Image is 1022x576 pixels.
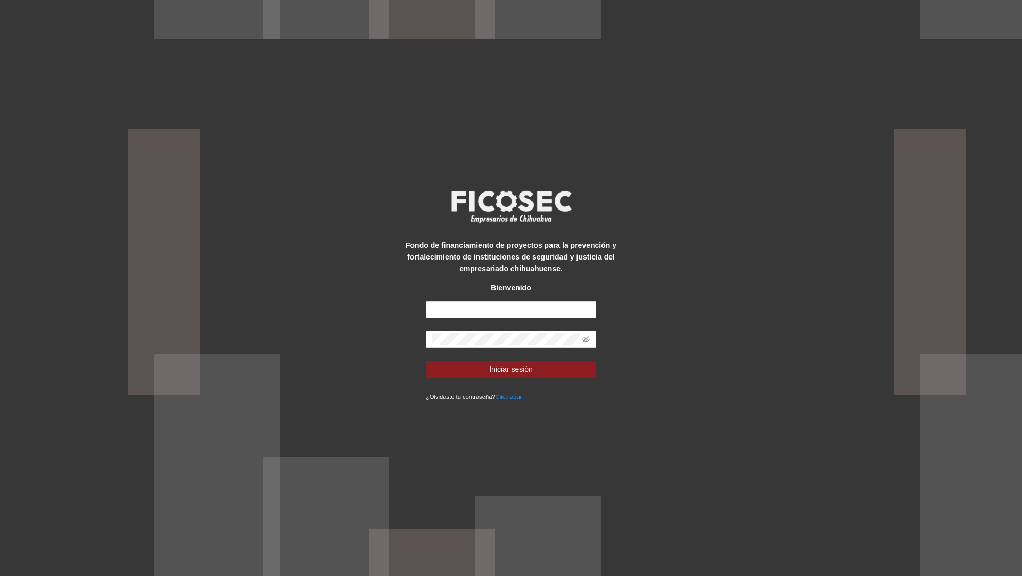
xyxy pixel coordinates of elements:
span: eye-invisible [582,336,590,343]
span: Iniciar sesión [489,363,533,375]
button: Iniciar sesión [426,361,596,378]
strong: Fondo de financiamiento de proyectos para la prevención y fortalecimiento de instituciones de seg... [406,241,616,273]
a: Click aqui [496,394,522,400]
small: ¿Olvidaste tu contraseña? [426,394,521,400]
img: logo [444,187,578,227]
strong: Bienvenido [491,283,531,292]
